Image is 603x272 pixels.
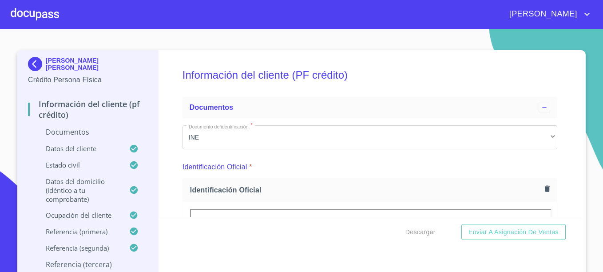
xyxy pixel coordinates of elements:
div: [PERSON_NAME] [PERSON_NAME] [28,57,147,75]
p: Identificación Oficial [182,162,247,172]
button: account of current user [503,7,592,21]
p: Información del cliente (PF crédito) [28,99,147,120]
div: Documentos [182,97,557,118]
span: Descargar [405,227,436,238]
p: Datos del domicilio (idéntico a tu comprobante) [28,177,129,204]
p: Crédito Persona Física [28,75,147,85]
p: Referencia (primera) [28,227,129,236]
img: Docupass spot blue [28,57,46,71]
button: Descargar [402,224,439,240]
p: Referencia (segunda) [28,244,129,252]
div: INE [182,125,557,149]
p: Datos del cliente [28,144,129,153]
span: Enviar a Asignación de Ventas [468,227,559,238]
button: Enviar a Asignación de Ventas [461,224,566,240]
p: Estado Civil [28,160,129,169]
p: Documentos [28,127,147,137]
p: [PERSON_NAME] [PERSON_NAME] [46,57,147,71]
h5: Información del cliente (PF crédito) [182,57,557,93]
p: Referencia (tercera) [28,260,147,269]
span: [PERSON_NAME] [503,7,582,21]
span: Documentos [190,104,233,111]
span: Identificación Oficial [190,185,541,195]
p: Ocupación del Cliente [28,211,129,220]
